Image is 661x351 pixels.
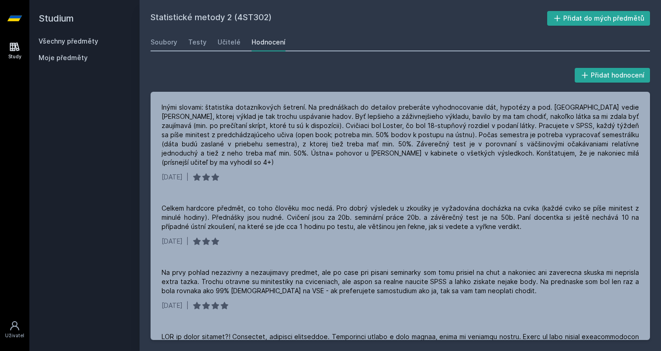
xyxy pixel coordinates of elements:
[188,38,207,47] div: Testy
[186,173,189,182] div: |
[162,268,639,295] div: Na prvy pohlad nezazivny a nezaujimavy predmet, ale po case pri pisani seminarky som tomu prisiel...
[188,33,207,51] a: Testy
[8,53,22,60] div: Study
[162,237,183,246] div: [DATE]
[186,237,189,246] div: |
[5,332,24,339] div: Uživatel
[2,37,28,65] a: Study
[39,53,88,62] span: Moje předměty
[162,173,183,182] div: [DATE]
[186,301,189,310] div: |
[575,68,650,83] button: Přidat hodnocení
[162,301,183,310] div: [DATE]
[162,204,639,231] div: Celkem hardcore předmět, co toho člověku moc nedá. Pro dobrý výsledek u zkoušky je vyžadována doc...
[252,33,286,51] a: Hodnocení
[151,33,177,51] a: Soubory
[547,11,650,26] button: Přidat do mých předmětů
[151,11,547,26] h2: Statistické metody 2 (4ST302)
[218,38,241,47] div: Učitelé
[218,33,241,51] a: Učitelé
[2,316,28,344] a: Uživatel
[162,103,639,167] div: Inými slovami: štatistika dotazníkových šetrení. Na prednáškach do detailov preberáte vyhodnocova...
[39,37,98,45] a: Všechny předměty
[151,38,177,47] div: Soubory
[252,38,286,47] div: Hodnocení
